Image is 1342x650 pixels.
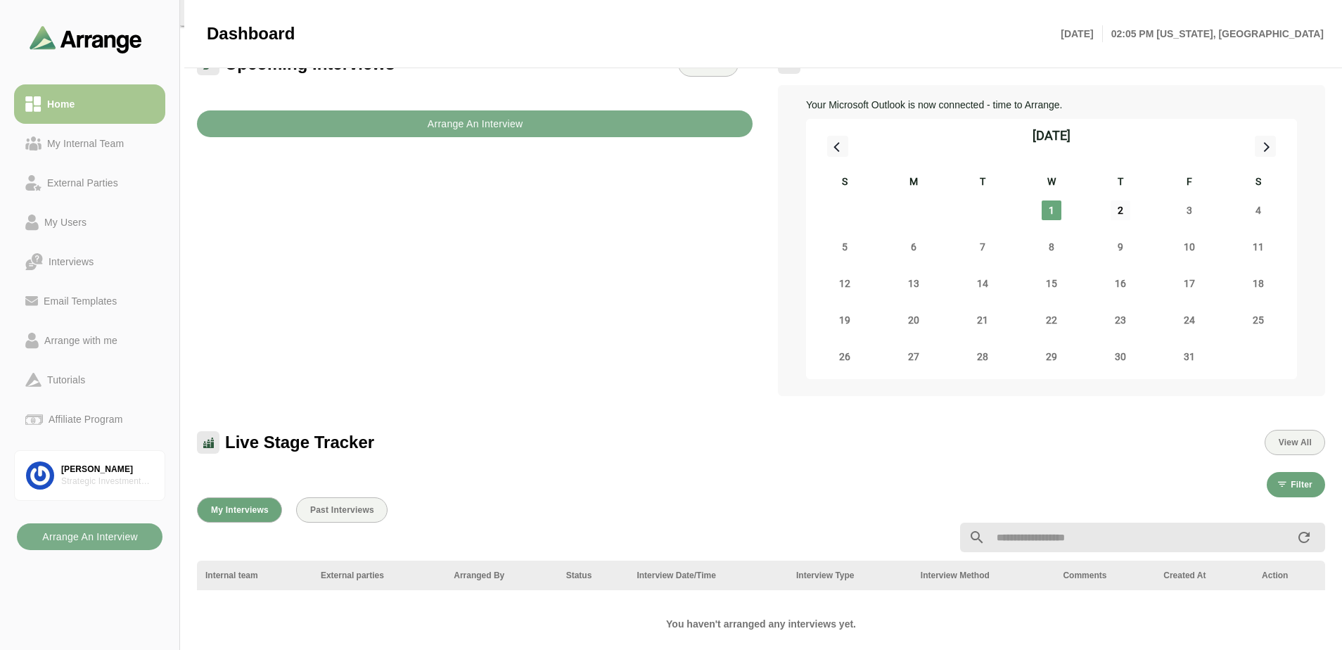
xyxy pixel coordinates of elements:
[454,569,549,582] div: Arranged By
[210,505,269,515] span: My Interviews
[921,569,1047,582] div: Interview Method
[61,464,153,476] div: [PERSON_NAME]
[835,310,855,330] span: Sunday, October 19, 2025
[1061,25,1102,42] p: [DATE]
[637,569,779,582] div: Interview Date/Time
[14,360,165,400] a: Tutorials
[427,110,523,137] b: Arrange An Interview
[43,253,99,270] div: Interviews
[1086,174,1155,192] div: T
[1111,347,1130,367] span: Thursday, October 30, 2025
[1248,237,1268,257] span: Saturday, October 11, 2025
[1111,274,1130,293] span: Thursday, October 16, 2025
[1033,126,1071,146] div: [DATE]
[973,237,992,257] span: Tuesday, October 7, 2025
[796,569,904,582] div: Interview Type
[321,569,437,582] div: External parties
[904,274,924,293] span: Monday, October 13, 2025
[835,274,855,293] span: Sunday, October 12, 2025
[14,242,165,281] a: Interviews
[205,569,304,582] div: Internal team
[1042,347,1061,367] span: Wednesday, October 29, 2025
[1111,237,1130,257] span: Thursday, October 9, 2025
[489,616,1033,632] h2: You haven't arranged any interviews yet.
[43,411,128,428] div: Affiliate Program
[1163,569,1245,582] div: Created At
[1111,200,1130,220] span: Thursday, October 2, 2025
[1262,569,1317,582] div: Action
[1180,347,1199,367] span: Friday, October 31, 2025
[1042,237,1061,257] span: Wednesday, October 8, 2025
[207,23,295,44] span: Dashboard
[904,347,924,367] span: Monday, October 27, 2025
[948,174,1017,192] div: T
[810,174,879,192] div: S
[1017,174,1086,192] div: W
[17,523,162,550] button: Arrange An Interview
[197,110,753,137] button: Arrange An Interview
[1180,274,1199,293] span: Friday, October 17, 2025
[41,135,129,152] div: My Internal Team
[41,174,124,191] div: External Parties
[566,569,620,582] div: Status
[1155,174,1224,192] div: F
[225,432,374,453] span: Live Stage Tracker
[14,281,165,321] a: Email Templates
[14,163,165,203] a: External Parties
[39,332,123,349] div: Arrange with me
[1180,310,1199,330] span: Friday, October 24, 2025
[806,96,1297,113] p: Your Microsoft Outlook is now connected - time to Arrange.
[14,84,165,124] a: Home
[879,174,948,192] div: M
[39,214,92,231] div: My Users
[1042,200,1061,220] span: Wednesday, October 1, 2025
[309,505,374,515] span: Past Interviews
[41,523,138,550] b: Arrange An Interview
[835,237,855,257] span: Sunday, October 5, 2025
[1063,569,1146,582] div: Comments
[1180,200,1199,220] span: Friday, October 3, 2025
[1042,310,1061,330] span: Wednesday, October 22, 2025
[973,310,992,330] span: Tuesday, October 21, 2025
[1248,274,1268,293] span: Saturday, October 18, 2025
[1290,480,1312,490] span: Filter
[61,476,153,487] div: Strategic Investment Group
[1180,237,1199,257] span: Friday, October 10, 2025
[1265,430,1325,455] button: View All
[835,347,855,367] span: Sunday, October 26, 2025
[1224,174,1293,192] div: S
[1103,25,1324,42] p: 02:05 PM [US_STATE], [GEOGRAPHIC_DATA]
[41,96,80,113] div: Home
[1042,274,1061,293] span: Wednesday, October 15, 2025
[1267,472,1325,497] button: Filter
[14,321,165,360] a: Arrange with me
[904,237,924,257] span: Monday, October 6, 2025
[904,310,924,330] span: Monday, October 20, 2025
[973,274,992,293] span: Tuesday, October 14, 2025
[1278,438,1312,447] span: View All
[14,450,165,501] a: [PERSON_NAME]Strategic Investment Group
[38,293,122,310] div: Email Templates
[1248,310,1268,330] span: Saturday, October 25, 2025
[296,497,388,523] button: Past Interviews
[1248,200,1268,220] span: Saturday, October 4, 2025
[14,124,165,163] a: My Internal Team
[30,25,142,53] img: arrangeai-name-small-logo.4d2b8aee.svg
[41,371,91,388] div: Tutorials
[973,347,992,367] span: Tuesday, October 28, 2025
[14,203,165,242] a: My Users
[1111,310,1130,330] span: Thursday, October 23, 2025
[14,400,165,439] a: Affiliate Program
[1296,529,1312,546] i: appended action
[197,497,282,523] button: My Interviews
